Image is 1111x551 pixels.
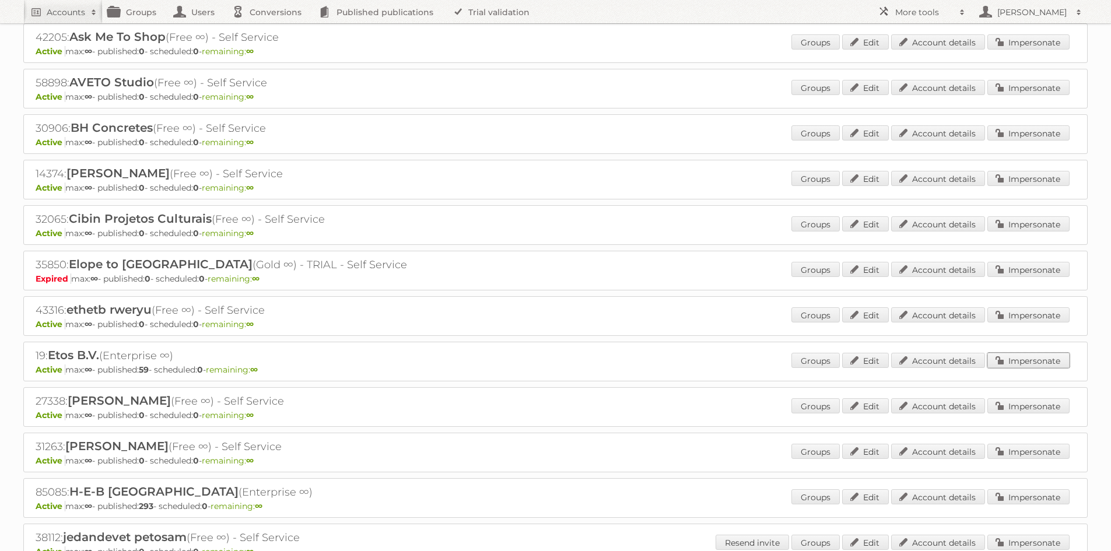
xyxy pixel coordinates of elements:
strong: ∞ [85,46,92,57]
strong: 0 [193,455,199,466]
span: remaining: [202,455,254,466]
span: Active [36,455,65,466]
a: Edit [842,262,889,277]
a: Groups [791,353,840,368]
span: remaining: [202,410,254,420]
span: Active [36,183,65,193]
p: max: - published: - scheduled: - [36,410,1075,420]
span: remaining: [202,319,254,329]
a: Account details [891,262,985,277]
span: remaining: [202,46,254,57]
h2: 35850: (Gold ∞) - TRIAL - Self Service [36,257,444,272]
span: Active [36,92,65,102]
strong: ∞ [85,319,92,329]
a: Impersonate [987,353,1070,368]
strong: 0 [139,455,145,466]
a: Resend invite [716,535,789,550]
a: Impersonate [987,216,1070,231]
strong: ∞ [246,319,254,329]
a: Account details [891,307,985,322]
h2: [PERSON_NAME] [994,6,1070,18]
strong: 0 [193,46,199,57]
strong: ∞ [85,137,92,148]
h2: 27338: (Free ∞) - Self Service [36,394,444,409]
strong: 0 [193,137,199,148]
span: Active [36,228,65,238]
strong: ∞ [246,137,254,148]
a: Account details [891,171,985,186]
a: Edit [842,125,889,141]
span: BH Concretes [71,121,153,135]
strong: ∞ [246,183,254,193]
a: Groups [791,398,840,413]
a: Edit [842,398,889,413]
a: Impersonate [987,307,1070,322]
h2: 14374: (Free ∞) - Self Service [36,166,444,181]
a: Groups [791,171,840,186]
strong: ∞ [246,228,254,238]
a: Impersonate [987,125,1070,141]
a: Impersonate [987,444,1070,459]
a: Account details [891,216,985,231]
h2: 31263: (Free ∞) - Self Service [36,439,444,454]
span: Elope to [GEOGRAPHIC_DATA] [69,257,253,271]
strong: ∞ [246,46,254,57]
h2: Accounts [47,6,85,18]
strong: ∞ [246,455,254,466]
span: remaining: [202,183,254,193]
strong: 59 [139,364,149,375]
span: [PERSON_NAME] [65,439,169,453]
span: Active [36,319,65,329]
p: max: - published: - scheduled: - [36,46,1075,57]
strong: 0 [139,137,145,148]
h2: 43316: (Free ∞) - Self Service [36,303,444,318]
strong: 0 [139,228,145,238]
strong: 0 [139,92,145,102]
a: Groups [791,262,840,277]
h2: 85085: (Enterprise ∞) [36,485,444,500]
a: Edit [842,489,889,504]
a: Edit [842,171,889,186]
a: Groups [791,444,840,459]
h2: 58898: (Free ∞) - Self Service [36,75,444,90]
a: Edit [842,80,889,95]
span: Ask Me To Shop [69,30,166,44]
p: max: - published: - scheduled: - [36,92,1075,102]
span: jedandevet petosam [63,530,187,544]
a: Account details [891,444,985,459]
a: Edit [842,535,889,550]
a: Impersonate [987,262,1070,277]
a: Account details [891,125,985,141]
span: Cibin Projetos Culturais [69,212,212,226]
a: Groups [791,125,840,141]
p: max: - published: - scheduled: - [36,273,1075,284]
a: Impersonate [987,535,1070,550]
h2: 32065: (Free ∞) - Self Service [36,212,444,227]
a: Account details [891,353,985,368]
span: Etos B.V. [48,348,99,362]
strong: ∞ [85,364,92,375]
h2: 38112: (Free ∞) - Self Service [36,530,444,545]
a: Groups [791,489,840,504]
span: remaining: [202,92,254,102]
span: ethetb rweryu [66,303,152,317]
strong: 0 [202,501,208,511]
strong: 0 [145,273,150,284]
span: Active [36,501,65,511]
p: max: - published: - scheduled: - [36,455,1075,466]
h2: 30906: (Free ∞) - Self Service [36,121,444,136]
strong: 0 [139,410,145,420]
strong: ∞ [85,501,92,511]
strong: ∞ [250,364,258,375]
a: Edit [842,353,889,368]
p: max: - published: - scheduled: - [36,228,1075,238]
a: Account details [891,34,985,50]
a: Edit [842,444,889,459]
span: H-E-B [GEOGRAPHIC_DATA] [69,485,239,499]
a: Impersonate [987,80,1070,95]
h2: 42205: (Free ∞) - Self Service [36,30,444,45]
strong: 0 [193,410,199,420]
a: Edit [842,216,889,231]
span: Active [36,364,65,375]
a: Account details [891,489,985,504]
